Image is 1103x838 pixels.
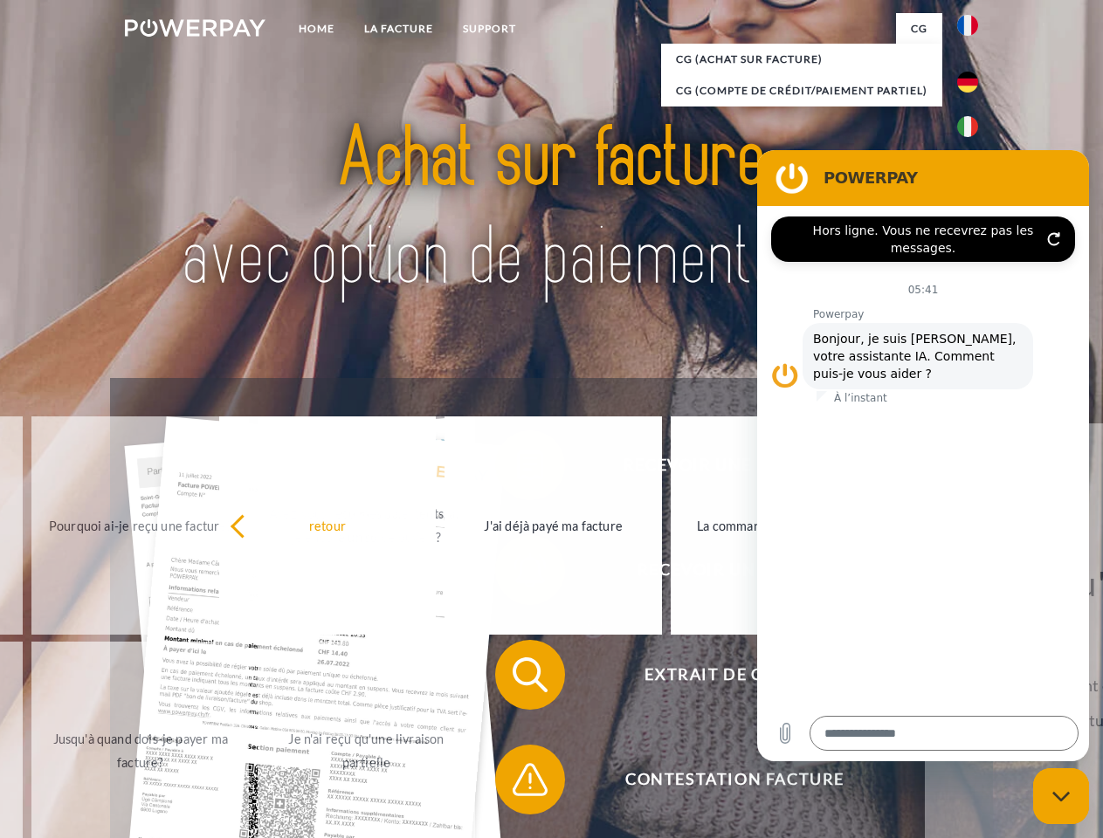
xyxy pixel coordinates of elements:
[520,640,948,710] span: Extrait de compte
[661,44,942,75] a: CG (achat sur facture)
[681,513,878,537] div: La commande a été renvoyée
[268,727,465,774] div: Je n'ai reçu qu'une livraison partielle
[957,72,978,93] img: de
[455,513,651,537] div: J'ai déjà payé ma facture
[508,758,552,801] img: qb_warning.svg
[42,513,238,537] div: Pourquoi ai-je reçu une facture?
[495,745,949,814] button: Contestation Facture
[230,513,426,537] div: retour
[448,13,531,45] a: Support
[661,75,942,106] a: CG (Compte de crédit/paiement partiel)
[495,640,949,710] button: Extrait de compte
[957,116,978,137] img: it
[284,13,349,45] a: Home
[757,150,1089,761] iframe: Fenêtre de messagerie
[896,13,942,45] a: CG
[125,19,265,37] img: logo-powerpay-white.svg
[520,745,948,814] span: Contestation Facture
[957,15,978,36] img: fr
[508,653,552,697] img: qb_search.svg
[167,84,936,334] img: title-powerpay_fr.svg
[1033,768,1089,824] iframe: Bouton de lancement de la fenêtre de messagerie, conversation en cours
[349,13,448,45] a: LA FACTURE
[42,727,238,774] div: Jusqu'à quand dois-je payer ma facture?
